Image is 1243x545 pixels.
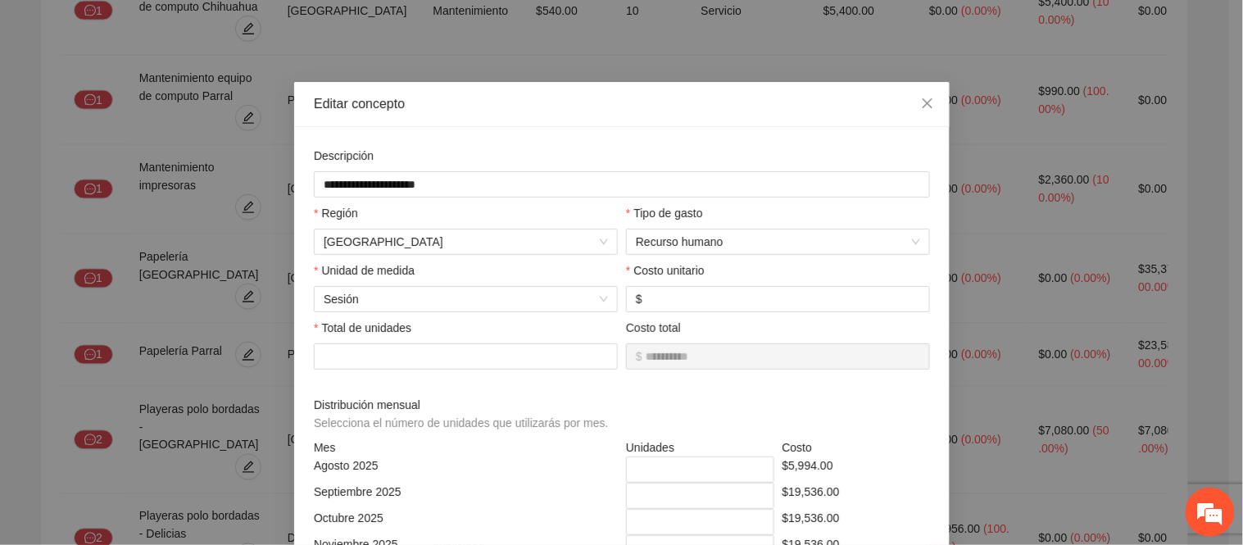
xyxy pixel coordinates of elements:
[626,204,703,222] label: Tipo de gasto
[269,8,308,48] div: Minimizar ventana de chat en vivo
[310,438,622,456] div: Mes
[905,82,950,126] button: Close
[314,95,930,113] div: Editar concepto
[8,367,312,425] textarea: Escriba su mensaje y pulse “Intro”
[314,396,615,432] span: Distribución mensual
[622,438,778,456] div: Unidades
[314,319,411,337] label: Total de unidades
[310,483,622,509] div: Septiembre 2025
[310,509,622,535] div: Octubre 2025
[314,261,415,279] label: Unidad de medida
[636,229,920,254] span: Recurso humano
[778,456,934,483] div: $5,994.00
[314,416,609,429] span: Selecciona el número de unidades que utilizarás por mes.
[314,147,374,165] label: Descripción
[324,287,608,311] span: Sesión
[626,319,681,337] label: Costo total
[778,483,934,509] div: $19,536.00
[778,509,934,535] div: $19,536.00
[921,97,934,110] span: close
[310,456,622,483] div: Agosto 2025
[95,179,226,344] span: Estamos en línea.
[636,347,642,366] span: $
[85,84,275,105] div: Chatee con nosotros ahora
[324,229,608,254] span: Chihuahua
[778,438,934,456] div: Costo
[314,204,358,222] label: Región
[626,261,705,279] label: Costo unitario
[636,290,642,308] span: $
